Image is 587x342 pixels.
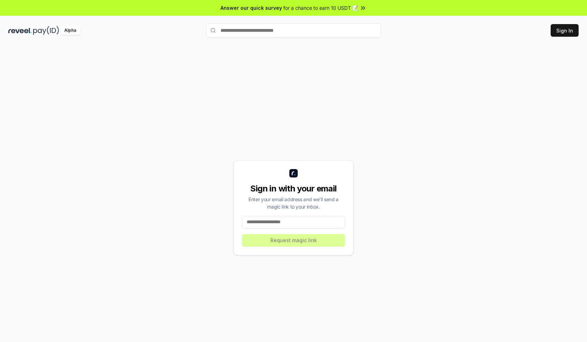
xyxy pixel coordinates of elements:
[242,183,345,194] div: Sign in with your email
[60,26,80,35] div: Alpha
[220,4,282,12] span: Answer our quick survey
[551,24,579,37] button: Sign In
[283,4,358,12] span: for a chance to earn 10 USDT 📝
[8,26,32,35] img: reveel_dark
[33,26,59,35] img: pay_id
[242,196,345,210] div: Enter your email address and we’ll send a magic link to your inbox.
[289,169,298,177] img: logo_small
